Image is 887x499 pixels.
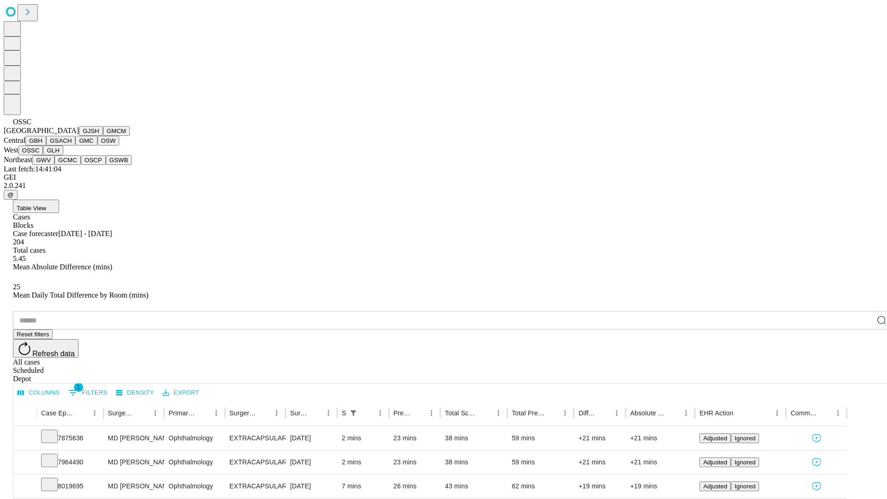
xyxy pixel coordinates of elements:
button: Sort [479,407,492,420]
div: Ophthalmology [169,426,220,450]
button: Menu [680,407,693,420]
button: Sort [257,407,270,420]
span: Ignored [735,459,755,466]
div: EXTRACAPSULAR CATARACT REMOVAL WITH [MEDICAL_DATA] [230,475,281,498]
span: West [4,146,18,154]
span: 1 [74,383,83,392]
div: Surgeon Name [108,409,135,417]
button: Select columns [15,386,62,400]
div: EXTRACAPSULAR CATARACT REMOVAL WITH [MEDICAL_DATA] [230,450,281,474]
span: Total cases [13,246,45,254]
span: @ [7,191,14,198]
div: +19 mins [578,475,621,498]
button: OSW [97,136,120,146]
button: Show filters [66,385,110,400]
span: Adjusted [703,435,727,442]
div: 23 mins [394,426,436,450]
div: +21 mins [630,450,690,474]
span: OSSC [13,118,31,126]
button: Density [114,386,157,400]
div: Surgery Name [230,409,256,417]
div: +21 mins [578,450,621,474]
span: Case forecaster [13,230,58,237]
div: [DATE] [290,475,333,498]
button: GMCM [103,126,130,136]
div: Comments [790,409,817,417]
div: EHR Action [699,409,733,417]
button: GWV [32,155,55,165]
div: 2 mins [342,450,384,474]
span: Ignored [735,483,755,490]
span: Mean Daily Total Difference by Room (mins) [13,291,148,299]
button: Menu [832,407,844,420]
div: Ophthalmology [169,450,220,474]
button: Table View [13,200,59,213]
button: Menu [559,407,571,420]
div: MD [PERSON_NAME] [PERSON_NAME] Md [108,475,159,498]
button: Sort [597,407,610,420]
button: GMC [75,136,97,146]
button: Menu [771,407,784,420]
button: Menu [270,407,283,420]
span: Mean Absolute Difference (mins) [13,263,112,271]
button: Menu [425,407,438,420]
button: Menu [610,407,623,420]
button: Refresh data [13,339,79,358]
div: Primary Service [169,409,195,417]
button: Show filters [347,407,360,420]
button: Expand [18,479,32,495]
div: 7 mins [342,475,384,498]
button: Sort [136,407,149,420]
span: [DATE] - [DATE] [58,230,112,237]
span: [GEOGRAPHIC_DATA] [4,127,79,134]
div: Case Epic Id [41,409,74,417]
button: Menu [149,407,162,420]
div: Surgery Date [290,409,308,417]
div: 7875636 [41,426,99,450]
div: Difference [578,409,596,417]
button: Adjusted [699,481,731,491]
div: 23 mins [394,450,436,474]
button: Export [160,386,201,400]
div: 2 mins [342,426,384,450]
div: 38 mins [445,450,503,474]
div: MD [PERSON_NAME] [PERSON_NAME] Md [108,450,159,474]
div: 1 active filter [347,407,360,420]
button: Sort [309,407,322,420]
div: 26 mins [394,475,436,498]
span: Adjusted [703,483,727,490]
button: Sort [75,407,88,420]
button: Reset filters [13,329,53,339]
div: +21 mins [630,426,690,450]
button: Menu [492,407,505,420]
button: Sort [197,407,210,420]
div: Scheduled In Room Duration [342,409,346,417]
button: Sort [361,407,374,420]
button: Expand [18,455,32,471]
span: 204 [13,238,24,246]
div: Ophthalmology [169,475,220,498]
button: GSACH [46,136,75,146]
span: Refresh data [32,350,75,358]
button: GLH [43,146,63,155]
button: Adjusted [699,457,731,467]
button: Menu [322,407,335,420]
div: GEI [4,173,883,182]
span: Central [4,136,25,144]
div: 59 mins [512,426,570,450]
div: Total Scheduled Duration [445,409,478,417]
button: GCMC [55,155,81,165]
div: +21 mins [578,426,621,450]
button: Sort [667,407,680,420]
span: 5.45 [13,255,26,262]
span: Last fetch: 14:41:04 [4,165,61,173]
div: Total Predicted Duration [512,409,545,417]
button: Adjusted [699,433,731,443]
div: 2.0.241 [4,182,883,190]
button: Ignored [731,457,759,467]
button: OSSC [18,146,43,155]
button: Ignored [731,433,759,443]
div: 7964490 [41,450,99,474]
div: 62 mins [512,475,570,498]
button: Menu [88,407,101,420]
